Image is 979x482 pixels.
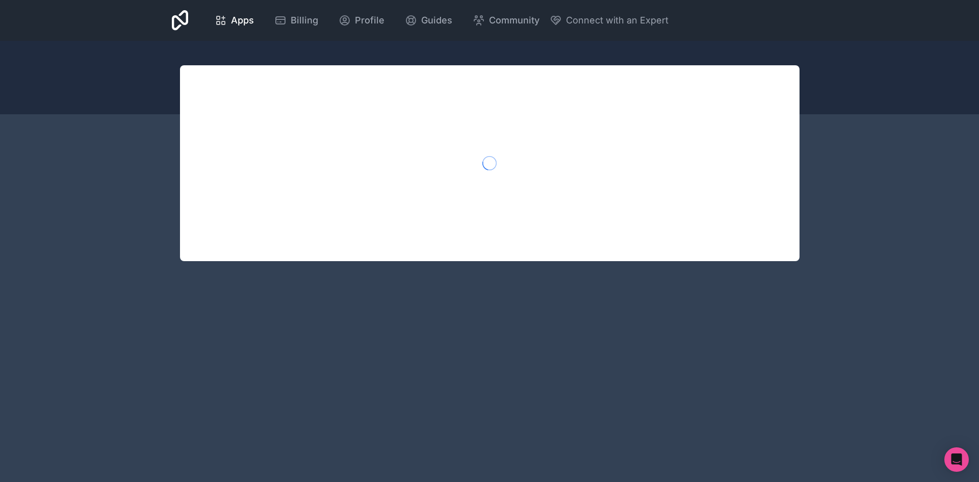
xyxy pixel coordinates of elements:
div: Open Intercom Messenger [944,447,969,472]
span: Apps [231,13,254,28]
span: Community [489,13,539,28]
a: Billing [266,9,326,32]
a: Profile [330,9,393,32]
a: Apps [207,9,262,32]
span: Connect with an Expert [566,13,668,28]
span: Guides [421,13,452,28]
a: Guides [397,9,460,32]
span: Profile [355,13,384,28]
button: Connect with an Expert [550,13,668,28]
span: Billing [291,13,318,28]
a: Community [465,9,548,32]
